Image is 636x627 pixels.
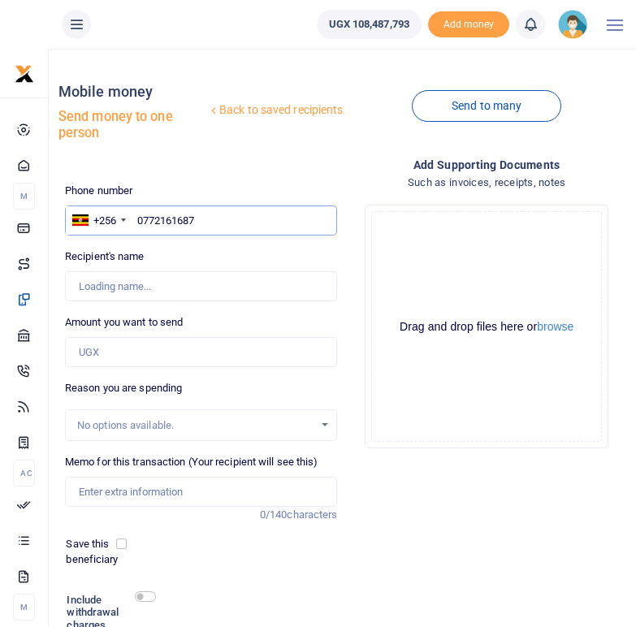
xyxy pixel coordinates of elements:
[65,337,338,368] input: UGX
[537,321,573,332] button: browse
[65,380,182,396] label: Reason you are spending
[428,17,509,29] a: Add money
[65,205,338,236] input: Enter phone number
[65,183,132,199] label: Phone number
[207,96,344,125] a: Back to saved recipients
[428,11,509,38] li: Toup your wallet
[365,205,608,448] div: File Uploader
[412,90,561,122] a: Send to many
[15,67,34,79] a: logo-small logo-large logo-large
[77,417,314,434] div: No options available.
[65,314,183,331] label: Amount you want to send
[317,10,422,39] a: UGX 108,487,793
[287,508,337,521] span: characters
[58,83,207,101] h4: Mobile money
[13,183,35,210] li: M
[65,249,145,265] label: Recipient's name
[558,10,594,39] a: profile-user
[58,109,207,141] h5: Send money to one person
[372,319,601,335] div: Drag and drop files here or
[310,10,429,39] li: Wallet ballance
[13,460,35,486] li: Ac
[558,10,587,39] img: profile-user
[428,11,509,38] span: Add money
[65,477,338,508] input: Enter extra information
[329,16,410,32] span: UGX 108,487,793
[93,213,116,229] div: +256
[350,156,623,174] h4: Add supporting Documents
[350,174,623,192] h4: Such as invoices, receipts, notes
[66,536,119,568] label: Save this beneficiary
[65,271,338,302] input: Loading name...
[13,594,35,621] li: M
[260,508,288,521] span: 0/140
[65,454,318,470] label: Memo for this transaction (Your recipient will see this)
[15,64,34,84] img: logo-small
[66,206,131,236] div: Uganda: +256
